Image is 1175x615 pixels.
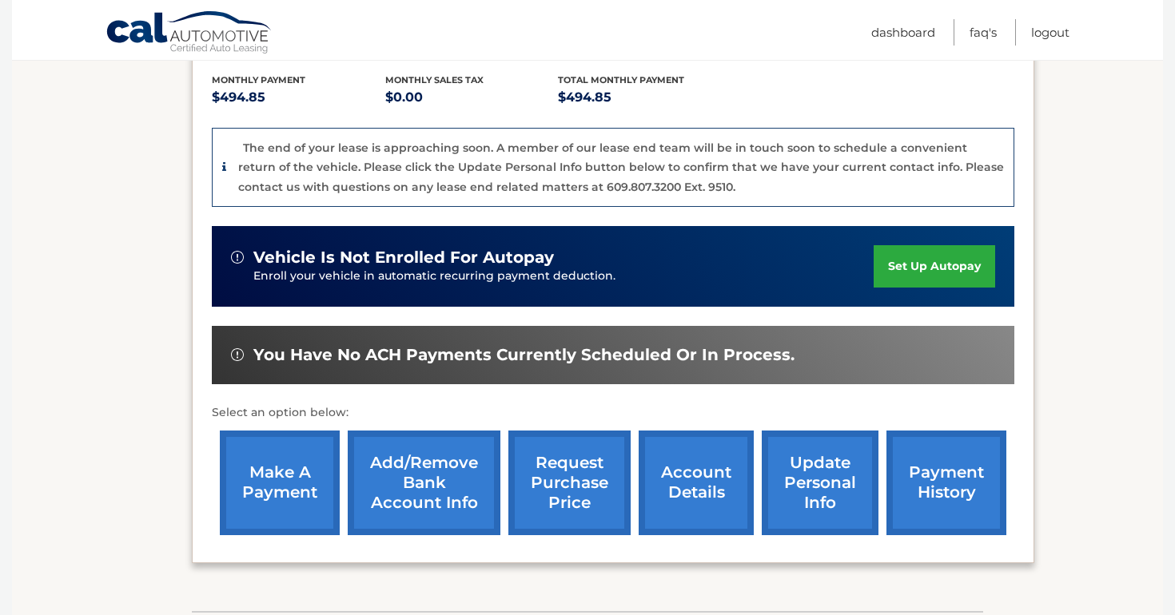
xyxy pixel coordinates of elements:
a: Cal Automotive [106,10,273,57]
a: Dashboard [871,19,935,46]
span: vehicle is not enrolled for autopay [253,248,554,268]
a: request purchase price [508,430,631,535]
a: account details [639,430,754,535]
a: update personal info [762,430,878,535]
span: Monthly Payment [212,74,305,85]
img: alert-white.svg [231,348,244,361]
p: Select an option below: [212,403,1014,423]
p: $494.85 [212,86,385,109]
a: FAQ's [970,19,997,46]
img: alert-white.svg [231,251,244,264]
a: Add/Remove bank account info [348,430,500,535]
a: set up autopay [874,245,995,288]
p: $494.85 [558,86,731,109]
p: The end of your lease is approaching soon. A member of our lease end team will be in touch soon t... [238,141,1004,194]
span: You have no ACH payments currently scheduled or in process. [253,345,795,365]
span: Total Monthly Payment [558,74,684,85]
a: Logout [1031,19,1069,46]
a: make a payment [220,430,340,535]
a: payment history [886,430,1006,535]
p: $0.00 [385,86,559,109]
span: Monthly sales Tax [385,74,484,85]
p: Enroll your vehicle in automatic recurring payment deduction. [253,268,874,285]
